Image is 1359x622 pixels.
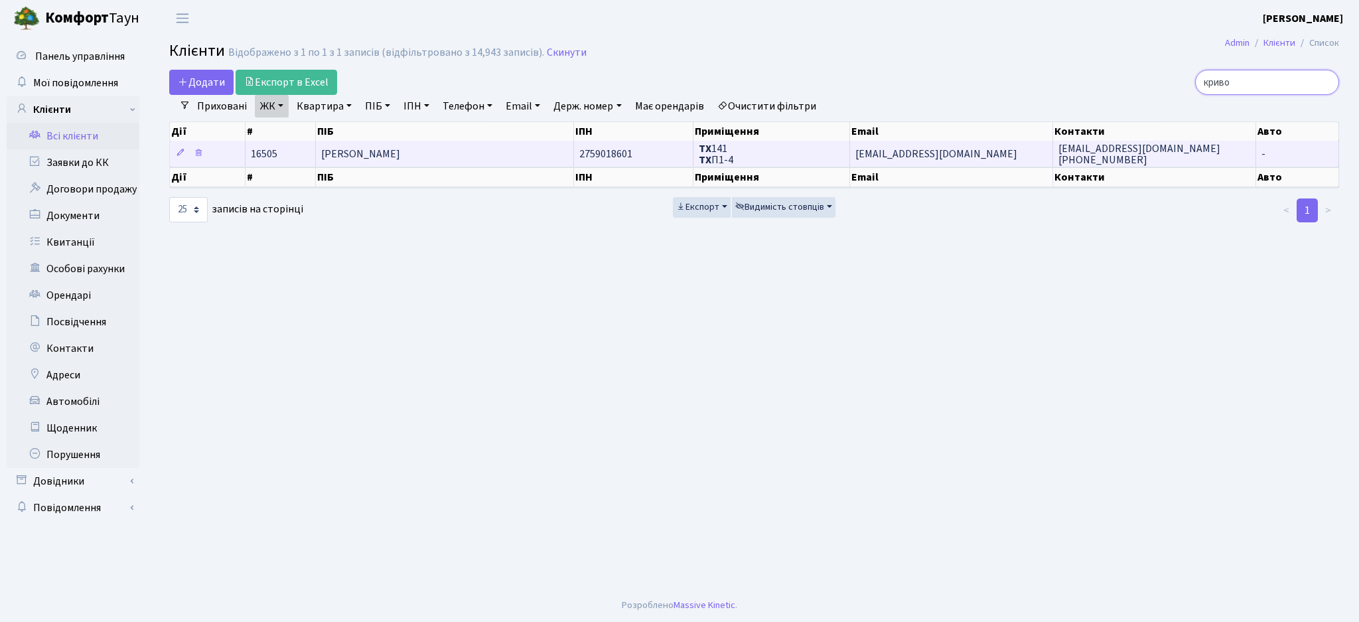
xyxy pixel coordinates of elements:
th: # [246,122,316,141]
a: Скинути [547,46,587,59]
button: Експорт [673,197,731,218]
input: Пошук... [1195,70,1339,95]
a: ЖК [255,95,289,117]
a: Держ. номер [548,95,626,117]
a: Всі клієнти [7,123,139,149]
a: Заявки до КК [7,149,139,176]
a: Телефон [437,95,498,117]
a: Порушення [7,441,139,468]
div: Розроблено . [622,598,737,613]
select: записів на сторінці [169,197,208,222]
a: Квитанції [7,229,139,256]
th: Приміщення [693,167,850,187]
th: Авто [1256,167,1339,187]
span: 2759018601 [579,147,632,161]
a: Квартира [291,95,357,117]
a: Додати [169,70,234,95]
a: ПІБ [360,95,395,117]
th: ІПН [574,122,693,141]
div: Відображено з 1 по 1 з 1 записів (відфільтровано з 14,943 записів). [228,46,544,59]
span: Клієнти [169,39,225,62]
a: Щоденник [7,415,139,441]
th: Авто [1256,122,1339,141]
a: Адреси [7,362,139,388]
a: Автомобілі [7,388,139,415]
a: ІПН [398,95,435,117]
th: Email [850,167,1053,187]
b: [PERSON_NAME] [1263,11,1343,26]
a: Admin [1225,36,1250,50]
span: [EMAIL_ADDRESS][DOMAIN_NAME] [855,147,1017,161]
span: Панель управління [35,49,125,64]
span: Експорт [676,200,719,214]
span: - [1261,147,1265,161]
span: Додати [178,75,225,90]
a: Панель управління [7,43,139,70]
a: Контакти [7,335,139,362]
a: Клієнти [7,96,139,123]
a: Документи [7,202,139,229]
a: Очистити фільтри [712,95,822,117]
th: ПІБ [316,167,574,187]
span: Видимість стовпців [735,200,824,214]
b: Комфорт [45,7,109,29]
a: Орендарі [7,282,139,309]
th: Дії [170,122,246,141]
span: [EMAIL_ADDRESS][DOMAIN_NAME] [PHONE_NUMBER] [1058,141,1220,167]
th: ПІБ [316,122,574,141]
li: Список [1295,36,1339,50]
th: Приміщення [693,122,850,141]
a: Договори продажу [7,176,139,202]
button: Видимість стовпців [732,197,835,218]
button: Переключити навігацію [166,7,199,29]
a: Massive Kinetic [674,598,735,612]
label: записів на сторінці [169,197,303,222]
span: 141 П1-4 [699,141,733,167]
th: Контакти [1053,167,1256,187]
a: Клієнти [1263,36,1295,50]
a: Має орендарів [630,95,709,117]
a: [PERSON_NAME] [1263,11,1343,27]
b: ТХ [699,141,711,156]
a: Email [500,95,545,117]
th: ІПН [574,167,693,187]
nav: breadcrumb [1205,29,1359,57]
span: [PERSON_NAME] [321,147,400,161]
th: # [246,167,316,187]
a: Посвідчення [7,309,139,335]
th: Контакти [1053,122,1256,141]
span: 16505 [251,147,277,161]
a: Довідники [7,468,139,495]
a: Експорт в Excel [236,70,337,95]
th: Дії [170,167,246,187]
a: Мої повідомлення [7,70,139,96]
th: Email [850,122,1053,141]
a: 1 [1297,198,1318,222]
a: Приховані [192,95,252,117]
a: Особові рахунки [7,256,139,282]
b: ТХ [699,153,711,167]
img: logo.png [13,5,40,32]
span: Мої повідомлення [33,76,118,90]
a: Повідомлення [7,495,139,521]
span: Таун [45,7,139,30]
